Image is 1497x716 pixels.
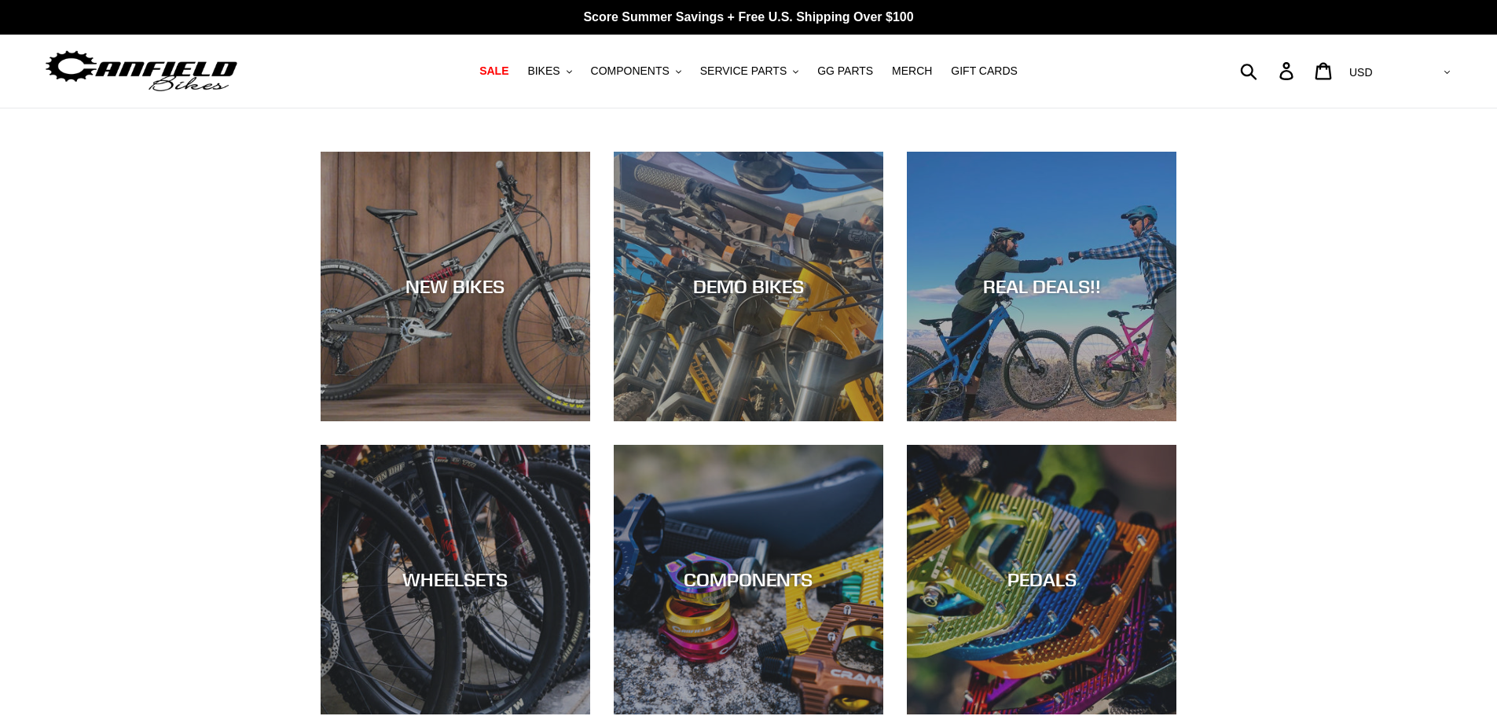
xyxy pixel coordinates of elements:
[907,152,1176,421] a: REAL DEALS!!
[817,64,873,78] span: GG PARTS
[43,46,240,96] img: Canfield Bikes
[614,568,883,591] div: COMPONENTS
[471,61,516,82] a: SALE
[321,568,590,591] div: WHEELSETS
[321,152,590,421] a: NEW BIKES
[614,275,883,298] div: DEMO BIKES
[527,64,560,78] span: BIKES
[321,445,590,714] a: WHEELSETS
[907,445,1176,714] a: PEDALS
[479,64,508,78] span: SALE
[943,61,1026,82] a: GIFT CARDS
[892,64,932,78] span: MERCH
[614,445,883,714] a: COMPONENTS
[1249,53,1289,88] input: Search
[884,61,940,82] a: MERCH
[583,61,689,82] button: COMPONENTS
[692,61,806,82] button: SERVICE PARTS
[321,275,590,298] div: NEW BIKES
[907,275,1176,298] div: REAL DEALS!!
[951,64,1018,78] span: GIFT CARDS
[809,61,881,82] a: GG PARTS
[519,61,579,82] button: BIKES
[614,152,883,421] a: DEMO BIKES
[907,568,1176,591] div: PEDALS
[700,64,787,78] span: SERVICE PARTS
[591,64,670,78] span: COMPONENTS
